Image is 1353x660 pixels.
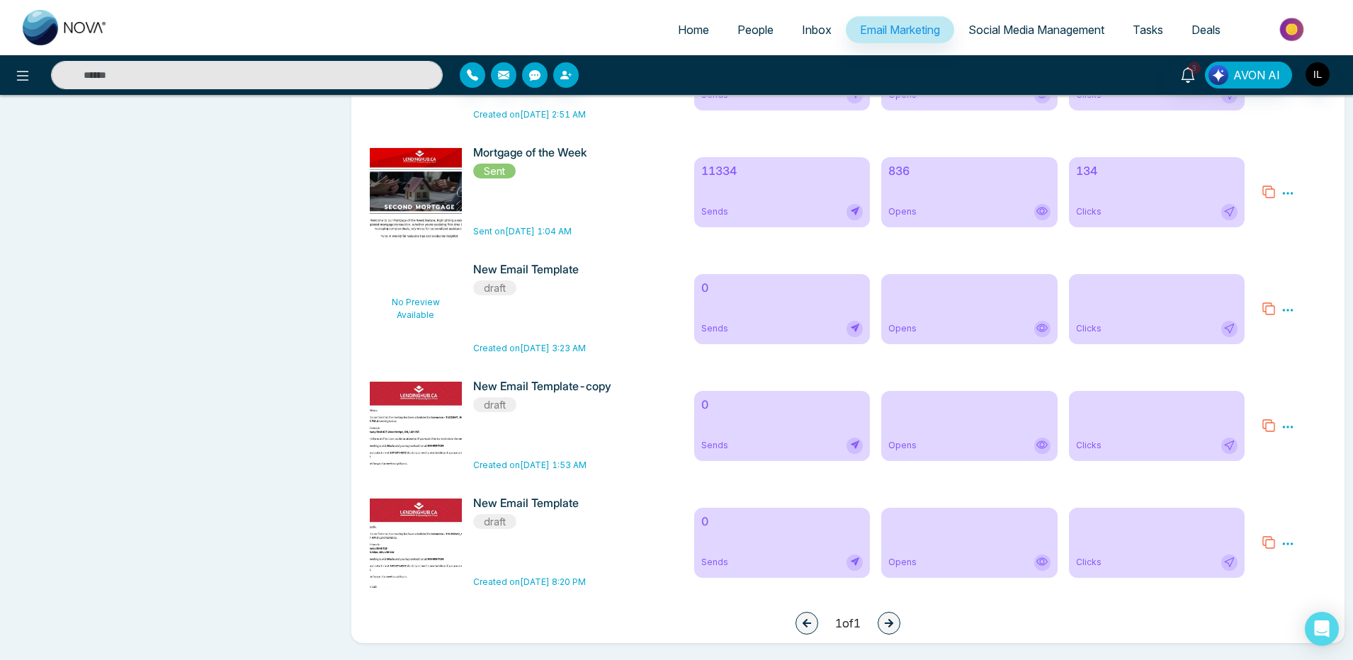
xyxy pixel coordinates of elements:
span: Sends [701,322,728,335]
span: Opens [888,89,917,101]
span: draft [473,514,516,529]
div: Open Intercom Messenger [1305,612,1339,646]
span: draft [473,397,516,412]
a: 3 [1171,62,1205,86]
p: No Preview Available [370,263,462,355]
span: Sent on [DATE] 1:04 AM [473,226,572,237]
span: Clicks [1076,556,1102,569]
span: AVON AI [1233,67,1280,84]
span: Created on [DATE] 1:53 AM [473,460,587,470]
span: Social Media Management [968,23,1104,37]
span: 1 of 1 [835,615,861,632]
span: Created on [DATE] 8:20 PM [473,576,586,587]
span: Clicks [1076,439,1102,452]
span: Sent [473,164,516,178]
span: Sends [701,205,728,218]
h6: 0 [701,515,864,528]
img: novacrm [320,496,519,647]
h6: New Email Template-copy [473,380,627,393]
span: Sends [701,556,728,569]
span: Opens [888,556,917,569]
h6: Mortgage of the Week [473,146,627,159]
span: Email Marketing [860,23,940,37]
span: Tasks [1133,23,1163,37]
img: Market-place.gif [1242,13,1344,45]
span: Clicks [1076,322,1102,335]
span: Created on [DATE] 3:23 AM [473,343,586,353]
h6: 0 [701,281,864,295]
span: Opens [888,439,917,452]
span: People [737,23,774,37]
img: novacrm [320,146,519,585]
img: User Avatar [1306,62,1330,86]
a: Email Marketing [846,16,954,43]
span: Home [678,23,709,37]
span: Sends [701,439,728,452]
a: Deals [1177,16,1235,43]
img: Lead Flow [1208,65,1228,85]
h6: 836 [888,164,1051,178]
a: Inbox [788,16,846,43]
h6: New Email Template [473,263,627,276]
span: Clicks [1076,89,1102,101]
a: Home [664,16,723,43]
span: Deals [1191,23,1221,37]
h6: 134 [1076,164,1238,178]
span: draft [473,280,516,295]
button: AVON AI [1205,62,1292,89]
img: novacrm [320,380,519,533]
h6: 0 [701,398,864,411]
a: Tasks [1119,16,1177,43]
a: People [723,16,788,43]
span: Created on [DATE] 2:51 AM [473,109,586,120]
h6: New Email Template [473,496,627,510]
span: 3 [1188,62,1201,74]
h6: 11334 [701,164,864,178]
span: Clicks [1076,205,1102,218]
img: Nova CRM Logo [23,10,108,45]
span: Sends [701,89,728,101]
span: Opens [888,205,917,218]
a: Social Media Management [954,16,1119,43]
span: Opens [888,322,917,335]
span: Inbox [802,23,832,37]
